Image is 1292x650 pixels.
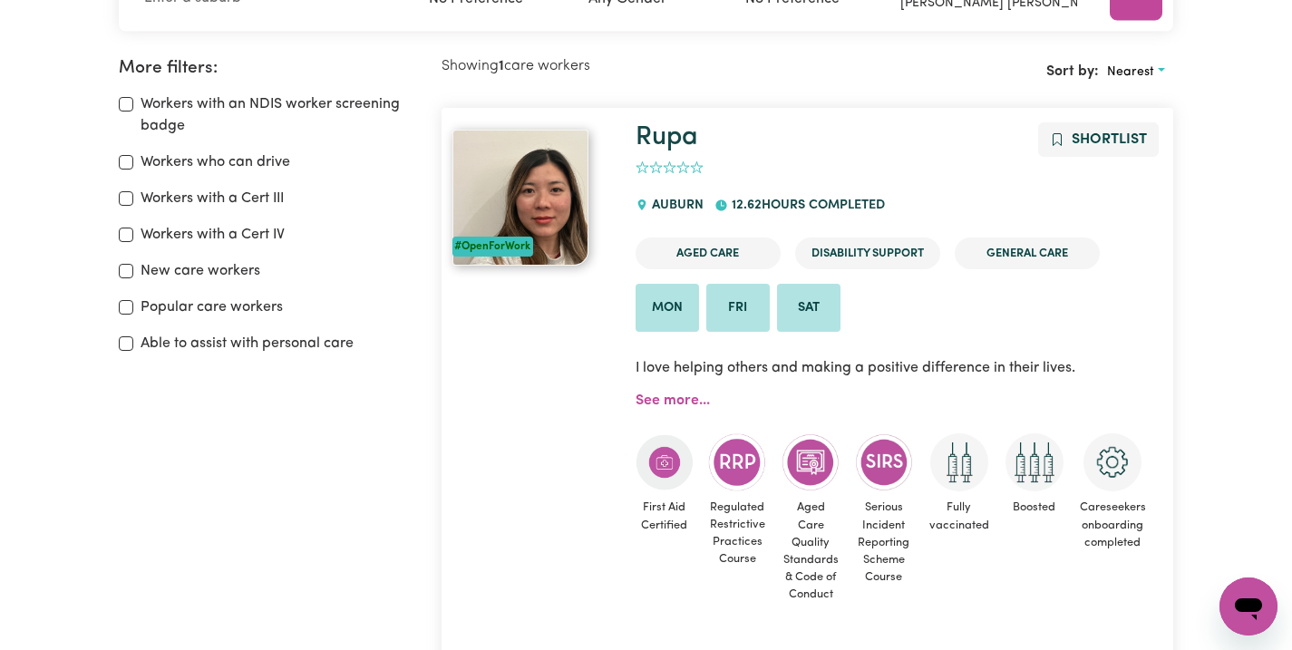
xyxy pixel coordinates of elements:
span: Regulated Restrictive Practices Course [708,491,767,576]
label: Able to assist with personal care [141,333,354,354]
img: View Rupa's profile [452,130,588,266]
li: Available on Fri [706,284,770,333]
label: New care workers [141,260,260,282]
label: Workers who can drive [141,151,290,173]
span: Careseekers onboarding completed [1078,491,1148,558]
label: Popular care workers [141,296,283,318]
span: First Aid Certified [636,491,694,540]
div: #OpenForWork [452,237,533,257]
div: 12.62 hours completed [714,181,895,230]
b: 1 [499,59,504,73]
span: Fully vaccinated [928,491,991,540]
h2: Showing care workers [442,58,808,75]
label: Workers with a Cert IV [141,224,285,246]
img: CS Academy: Aged Care Quality Standards & Code of Conduct course completed [782,433,840,491]
img: Care and support worker has completed First Aid Certification [636,433,694,491]
li: Available on Sat [777,284,840,333]
p: I love helping others and making a positive difference in their lives. [636,346,1162,390]
label: Workers with a Cert III [141,188,284,209]
span: Boosted [1005,491,1064,523]
img: CS Academy: Careseekers Onboarding course completed [1083,433,1141,491]
li: General Care [955,238,1100,269]
span: Aged Care Quality Standards & Code of Conduct [782,491,840,610]
span: Nearest [1107,65,1154,79]
li: Disability Support [795,238,940,269]
span: Shortlist [1072,132,1147,147]
a: Rupa#OpenForWork [452,130,614,266]
span: Boundaries training completed [1162,491,1226,558]
a: See more... [636,393,710,408]
label: Workers with an NDIS worker screening badge [141,93,420,137]
div: add rating by typing an integer from 0 to 5 or pressing arrow keys [636,158,704,179]
img: Care and support worker has received 2 doses of COVID-19 vaccine [930,433,988,491]
img: CS Academy: Serious Incident Reporting Scheme course completed [855,433,913,491]
img: CS Academy: Regulated Restrictive Practices course completed [708,433,766,490]
button: Sort search results [1099,58,1173,86]
li: Available on Mon [636,284,699,333]
a: Rupa [636,124,698,150]
button: Add to shortlist [1038,122,1159,157]
div: AUBURN [636,181,714,230]
span: Sort by: [1046,64,1099,79]
span: Serious Incident Reporting Scheme Course [855,491,913,593]
h2: More filters: [119,58,420,79]
img: Care and support worker has received booster dose of COVID-19 vaccination [1005,433,1064,491]
li: Aged Care [636,238,781,269]
iframe: Button to launch messaging window [1219,577,1277,635]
